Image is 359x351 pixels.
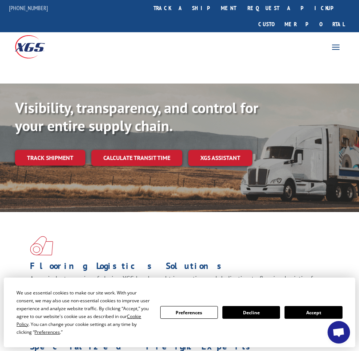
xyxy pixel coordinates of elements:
[9,4,48,12] a: [PHONE_NUMBER]
[16,289,151,336] div: We use essential cookies to make our site work. With your consent, we may also use non-essential ...
[4,278,355,347] div: Cookie Consent Prompt
[30,274,319,292] span: As an industry carrier of choice, XGS has brought innovation and dedication to flooring logistics...
[15,98,258,135] b: Visibility, transparency, and control for your entire supply chain.
[253,16,350,32] a: Customer Portal
[188,150,252,166] a: XGS ASSISTANT
[222,306,280,319] button: Decline
[15,150,85,166] a: Track shipment
[328,321,350,344] div: Open chat
[91,150,182,166] a: Calculate transit time
[160,306,218,319] button: Preferences
[30,236,53,255] img: xgs-icon-total-supply-chain-intelligence-red
[34,329,60,335] span: Preferences
[30,261,323,274] h1: Flooring Logistics Solutions
[285,306,342,319] button: Accept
